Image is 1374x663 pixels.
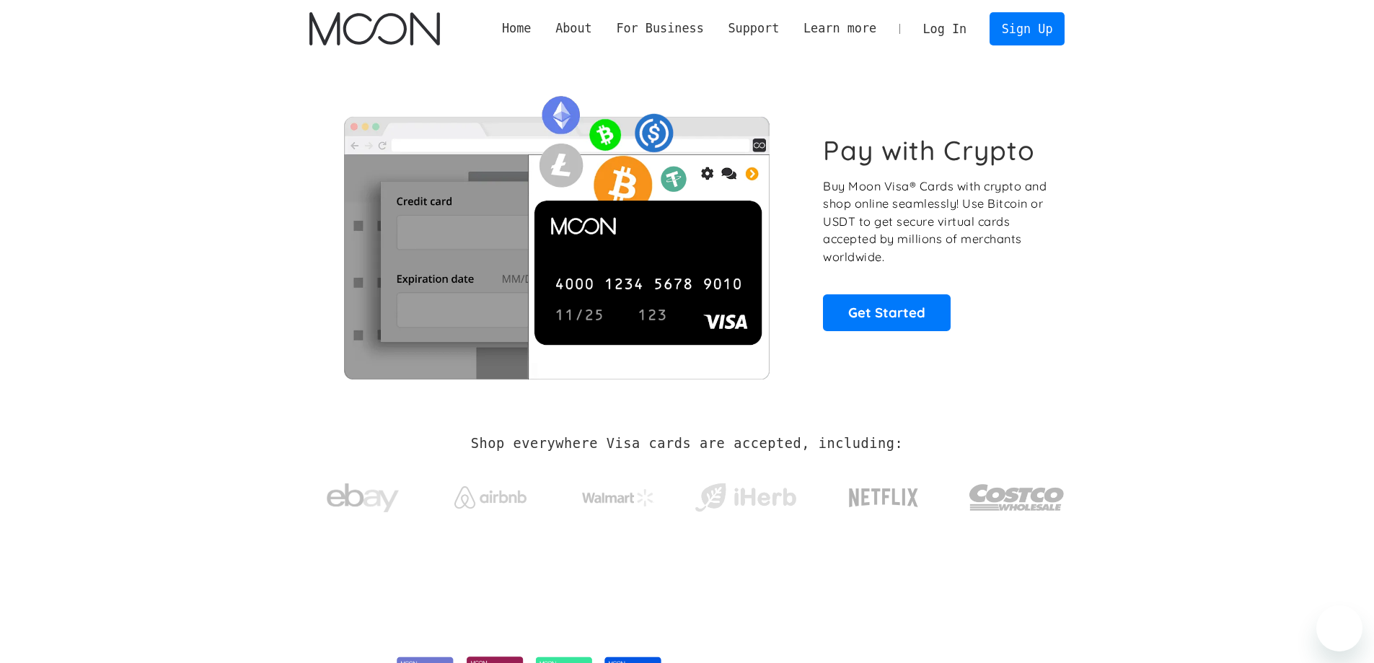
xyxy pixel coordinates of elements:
[990,12,1065,45] a: Sign Up
[309,12,440,45] img: Moon Logo
[969,456,1065,532] a: Costco
[803,19,876,38] div: Learn more
[436,472,544,516] a: Airbnb
[791,19,889,38] div: Learn more
[728,19,779,38] div: Support
[309,12,440,45] a: home
[823,294,951,330] a: Get Started
[1316,605,1362,651] iframe: Button to launch messaging window
[490,19,543,38] a: Home
[716,19,791,38] div: Support
[471,436,903,452] h2: Shop everywhere Visa cards are accepted, including:
[555,19,592,38] div: About
[823,177,1049,266] p: Buy Moon Visa® Cards with crypto and shop online seamlessly! Use Bitcoin or USDT to get secure vi...
[823,134,1035,167] h1: Pay with Crypto
[692,465,799,524] a: iHerb
[847,480,920,516] img: Netflix
[582,489,654,506] img: Walmart
[543,19,604,38] div: About
[969,470,1065,524] img: Costco
[309,461,417,528] a: ebay
[616,19,703,38] div: For Business
[454,486,527,509] img: Airbnb
[604,19,716,38] div: For Business
[309,86,803,379] img: Moon Cards let you spend your crypto anywhere Visa is accepted.
[692,479,799,517] img: iHerb
[327,475,399,521] img: ebay
[819,465,948,523] a: Netflix
[564,475,671,514] a: Walmart
[911,13,979,45] a: Log In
